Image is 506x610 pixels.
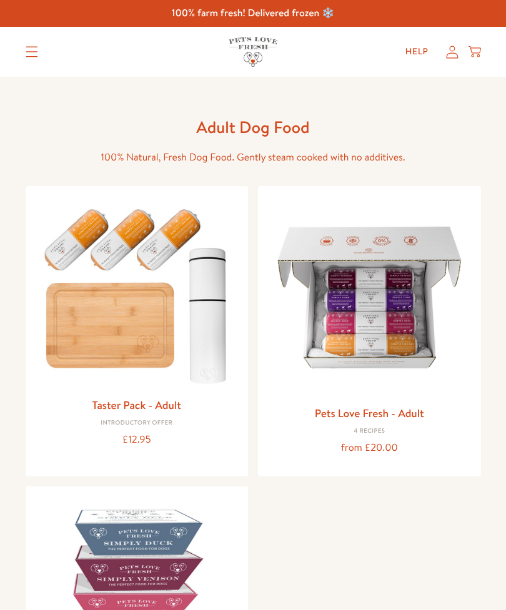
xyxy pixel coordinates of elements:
a: Pets Love Fresh - Adult [315,405,424,421]
span: 100% Natural, Fresh Dog Food. Gently steam cooked with no additives. [101,150,405,164]
a: Help [395,39,439,64]
div: 4 Recipes [268,428,471,435]
div: from £20.00 [268,440,471,456]
summary: Translation missing: en.sections.header.menu [16,36,48,67]
img: Pets Love Fresh [229,37,277,66]
h1: Adult Dog Food [53,117,453,138]
img: Pets Love Fresh - Adult [268,196,471,399]
a: Taster Pack - Adult [92,397,181,413]
img: Taster Pack - Adult [36,196,239,391]
div: Introductory Offer [36,420,239,427]
div: £12.95 [36,431,239,448]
